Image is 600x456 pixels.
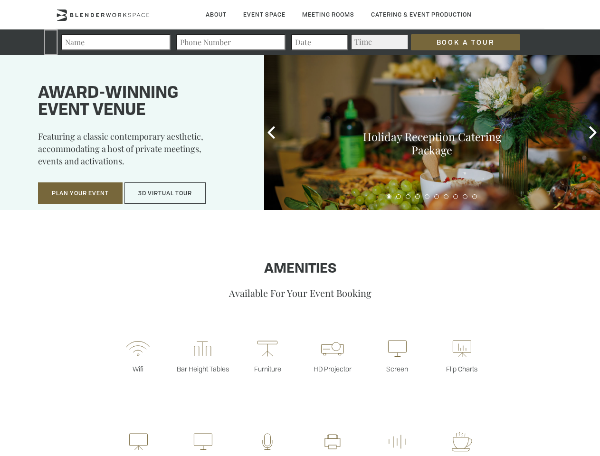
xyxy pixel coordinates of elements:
button: 3D Virtual Tour [124,182,206,204]
p: Wifi [105,364,170,373]
input: Date [291,34,348,50]
p: Available For Your Event Booking [30,286,570,299]
h1: Award-winning event venue [38,85,240,119]
p: HD Projector [300,364,365,373]
h1: Amenities [30,262,570,277]
input: Name [61,34,171,50]
button: Plan Your Event [38,182,123,204]
iframe: Chat Widget [552,410,600,456]
p: Featuring a classic contemporary aesthetic, accommodating a host of private meetings, events and ... [38,130,240,174]
input: Phone Number [176,34,286,50]
p: Bar Height Tables [171,364,235,373]
p: Screen [365,364,429,373]
a: Holiday Reception Catering Package [363,129,501,157]
input: Book a Tour [411,34,520,50]
p: Flip Charts [429,364,494,373]
p: Furniture [235,364,300,373]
